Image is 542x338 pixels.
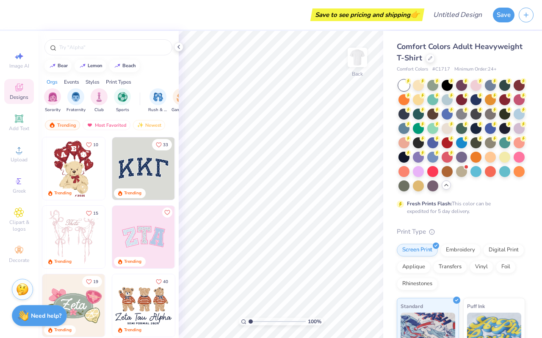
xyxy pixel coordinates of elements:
[467,302,485,311] span: Puff Ink
[64,78,79,86] div: Events
[124,190,141,196] div: Trending
[44,88,61,113] div: filter for Sorority
[171,88,191,113] div: filter for Game Day
[312,8,422,21] div: Save to see pricing and shipping
[105,137,167,200] img: e74243e0-e378-47aa-a400-bc6bcb25063a
[171,88,191,113] button: filter button
[93,280,98,284] span: 19
[11,156,28,163] span: Upload
[82,139,102,150] button: Like
[124,327,141,333] div: Trending
[79,63,86,68] img: trend_line.gif
[54,190,72,196] div: Trending
[88,63,102,68] div: lemon
[163,143,168,147] span: 33
[432,66,450,73] span: # C1717
[148,88,168,113] button: filter button
[42,137,105,200] img: 587403a7-0594-4a7f-b2bd-0ca67a3ff8dd
[114,88,131,113] button: filter button
[440,244,481,256] div: Embroidery
[66,107,86,113] span: Fraternity
[66,88,86,113] button: filter button
[44,60,72,72] button: bear
[106,78,131,86] div: Print Types
[148,107,168,113] span: Rush & Bid
[109,60,140,72] button: beach
[71,92,80,102] img: Fraternity Image
[66,88,86,113] div: filter for Fraternity
[137,122,144,128] img: Newest.gif
[397,41,523,63] span: Comfort Colors Adult Heavyweight T-Shirt
[397,278,438,290] div: Rhinestones
[4,219,34,232] span: Clipart & logos
[174,137,237,200] img: edfb13fc-0e43-44eb-bea2-bf7fc0dd67f9
[49,122,55,128] img: trending.gif
[470,261,493,273] div: Vinyl
[483,244,524,256] div: Digital Print
[349,49,366,66] img: Back
[54,259,72,265] div: Trending
[124,259,141,265] div: Trending
[45,107,61,113] span: Sorority
[58,63,68,68] div: bear
[91,88,108,113] div: filter for Club
[31,312,61,320] strong: Need help?
[397,66,428,73] span: Comfort Colors
[49,63,56,68] img: trend_line.gif
[9,125,29,132] span: Add Text
[93,143,98,147] span: 10
[105,206,167,268] img: d12a98c7-f0f7-4345-bf3a-b9f1b718b86e
[45,120,80,130] div: Trending
[42,206,105,268] img: 83dda5b0-2158-48ca-832c-f6b4ef4c4536
[454,66,497,73] span: Minimum Order: 24 +
[162,207,172,218] button: Like
[163,280,168,284] span: 40
[133,120,165,130] div: Newest
[407,200,511,215] div: This color can be expedited for 5 day delivery.
[397,261,431,273] div: Applique
[116,107,129,113] span: Sports
[9,257,29,264] span: Decorate
[397,244,438,256] div: Screen Print
[122,63,136,68] div: beach
[114,63,121,68] img: trend_line.gif
[401,302,423,311] span: Standard
[58,43,167,52] input: Try "Alpha"
[54,327,72,333] div: Trending
[148,88,168,113] div: filter for Rush & Bid
[352,70,363,78] div: Back
[308,318,321,325] span: 100 %
[9,63,29,69] span: Image AI
[426,6,489,23] input: Untitled Design
[94,92,104,102] img: Club Image
[10,94,28,101] span: Designs
[152,276,172,287] button: Like
[83,120,130,130] div: Most Favorited
[86,122,93,128] img: most_fav.gif
[82,207,102,219] button: Like
[152,139,172,150] button: Like
[75,60,106,72] button: lemon
[44,88,61,113] button: filter button
[174,274,237,337] img: d12c9beb-9502-45c7-ae94-40b97fdd6040
[42,274,105,337] img: 010ceb09-c6fc-40d9-b71e-e3f087f73ee6
[177,92,186,102] img: Game Day Image
[86,78,100,86] div: Styles
[48,92,58,102] img: Sorority Image
[174,206,237,268] img: 5ee11766-d822-42f5-ad4e-763472bf8dcf
[93,211,98,215] span: 15
[91,88,108,113] button: filter button
[171,107,191,113] span: Game Day
[47,78,58,86] div: Orgs
[114,88,131,113] div: filter for Sports
[153,92,163,102] img: Rush & Bid Image
[410,9,420,19] span: 👉
[118,92,127,102] img: Sports Image
[105,274,167,337] img: d6d5c6c6-9b9a-4053-be8a-bdf4bacb006d
[496,261,516,273] div: Foil
[94,107,104,113] span: Club
[397,227,525,237] div: Print Type
[112,206,175,268] img: 9980f5e8-e6a1-4b4a-8839-2b0e9349023c
[13,188,26,194] span: Greek
[112,274,175,337] img: a3be6b59-b000-4a72-aad0-0c575b892a6b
